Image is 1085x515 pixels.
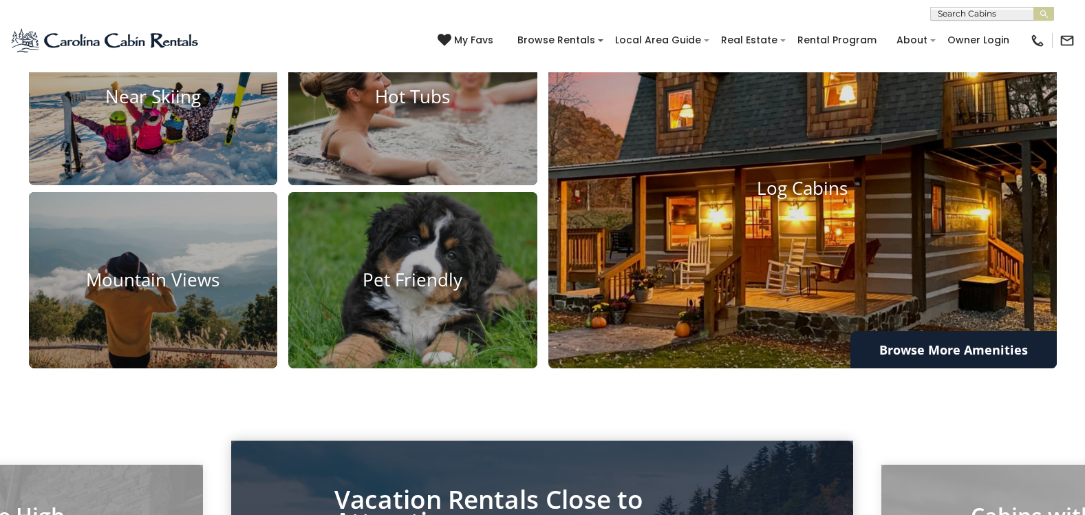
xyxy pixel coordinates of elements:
h4: Near Skiing [29,86,278,107]
a: Pet Friendly [288,192,537,369]
a: Log Cabins [548,8,1057,368]
a: Browse More Amenities [850,331,1057,368]
h4: Mountain Views [29,270,278,291]
h4: Log Cabins [548,178,1057,199]
img: phone-regular-black.png [1030,33,1045,48]
h4: Pet Friendly [288,270,537,291]
a: Real Estate [714,30,784,51]
a: Rental Program [791,30,883,51]
a: Local Area Guide [608,30,708,51]
img: mail-regular-black.png [1060,33,1075,48]
a: About [890,30,934,51]
a: Near Skiing [29,8,278,185]
a: Mountain Views [29,192,278,369]
a: My Favs [438,33,497,48]
a: Hot Tubs [288,8,537,185]
h4: Hot Tubs [288,86,537,107]
a: Owner Login [941,30,1016,51]
span: My Favs [454,33,493,48]
a: Browse Rentals [511,30,602,51]
img: Blue-2.png [10,27,201,54]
